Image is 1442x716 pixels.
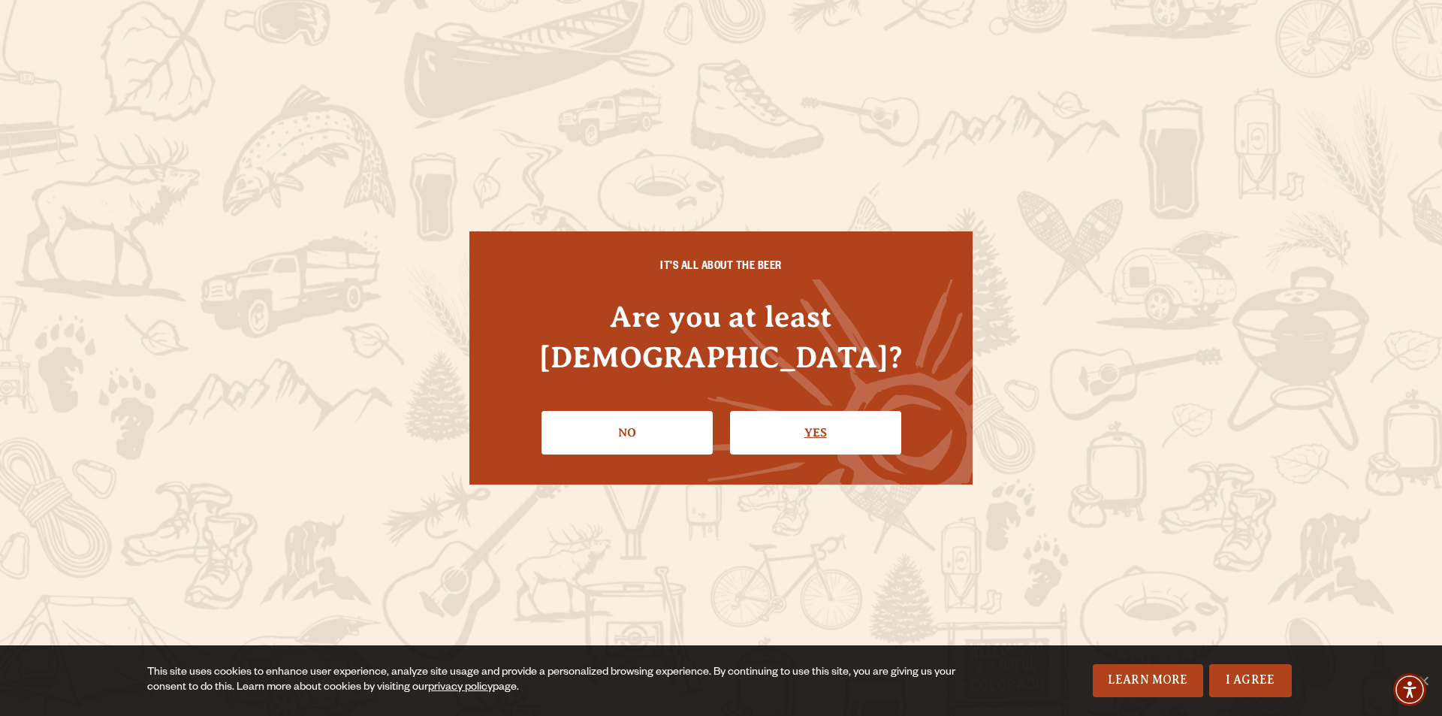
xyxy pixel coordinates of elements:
[730,411,901,455] a: Confirm I'm 21 or older
[1393,673,1426,706] div: Accessibility Menu
[1093,664,1203,697] a: Learn More
[542,411,713,455] a: No
[499,261,943,275] h6: IT'S ALL ABOUT THE BEER
[147,666,967,696] div: This site uses cookies to enhance user experience, analyze site usage and provide a personalized ...
[428,682,493,694] a: privacy policy
[499,297,943,376] h4: Are you at least [DEMOGRAPHIC_DATA]?
[1209,664,1292,697] a: I Agree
